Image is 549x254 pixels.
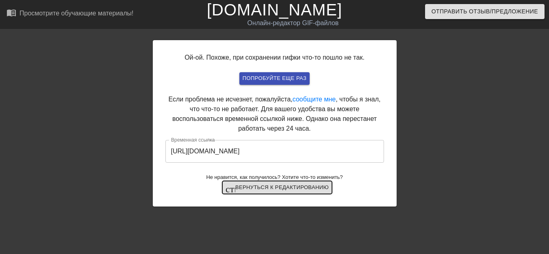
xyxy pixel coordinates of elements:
font: , чтобы я знал, что что-то не работает. Для вашего удобства вы можете воспользоваться временной с... [172,96,381,132]
a: Просмотрите обучающие материалы! [7,8,134,20]
font: Онлайн-редактор GIF-файлов [247,19,339,26]
font: Отправить отзыв/предложение [432,8,538,15]
font: menu_book [7,8,16,17]
font: Вернуться к редактированию [235,184,329,190]
input: голый [165,140,384,163]
font: Ой-ой. Похоже, при сохранении гифки что-то пошло не так. [184,54,365,61]
font: Попробуйте еще раз [243,75,306,81]
font: Если проблема не исчезнет, ​​пожалуйста, [168,96,292,103]
a: [DOMAIN_NAME] [207,1,342,19]
button: Вернуться к редактированию [222,181,332,194]
a: сообщите мне [293,96,336,103]
font: Не нравится, как получилось? Хотите что-то изменить? [206,174,343,180]
font: стрелка_назад [226,183,290,192]
font: Просмотрите обучающие материалы! [20,10,134,17]
button: Отправить отзыв/предложение [425,4,545,19]
button: Попробуйте еще раз [239,72,310,85]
